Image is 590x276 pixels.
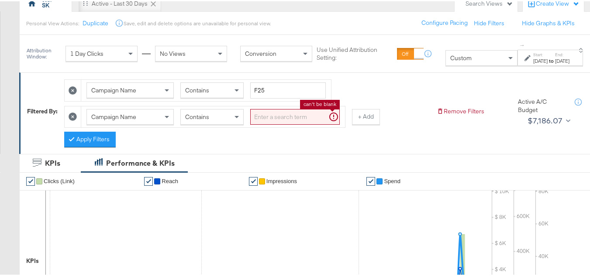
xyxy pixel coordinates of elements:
div: Active A/C Budget [518,96,566,112]
button: Apply Filters [64,130,116,146]
button: $7,186.07 [524,112,572,126]
span: Spend [384,177,400,183]
span: Campaign Name [91,85,136,93]
span: Reach [162,177,178,183]
button: Configure Pacing [415,14,474,30]
button: + Add [352,108,380,123]
div: [DATE] [533,56,548,63]
div: KPIs [26,256,39,264]
li: can't be blank [304,99,336,106]
a: ✔ [249,176,258,184]
label: End: [555,51,569,56]
input: Enter a search term [250,108,340,124]
div: Filtered By: [27,106,58,114]
span: No Views [160,48,186,56]
label: Start: [533,51,548,56]
div: Personal View Actions: [26,19,79,26]
a: ✔ [366,176,375,184]
label: Use Unified Attribution Setting: [317,44,393,61]
div: Attribution Window: [26,46,61,58]
button: Duplicate [83,18,108,26]
span: Contains [185,85,209,93]
button: Hide Graphs & KPIs [522,18,575,26]
span: Clicks (Link) [44,177,75,183]
a: ✔ [26,176,35,184]
span: Campaign Name [91,112,136,119]
div: Save, edit and delete options are unavailable for personal view. [124,19,271,26]
a: ✔ [144,176,153,184]
div: Performance & KPIs [106,157,175,167]
button: Remove Filters [437,106,484,114]
span: Impressions [266,177,297,183]
button: Hide Filters [474,18,504,26]
span: Contains [185,112,209,119]
div: [DATE] [555,56,569,63]
span: Custom [450,53,472,61]
div: $7,186.07 [528,113,562,126]
strong: to [548,56,555,63]
span: ↑ [518,43,527,46]
span: 1 Day Clicks [70,48,104,56]
span: Conversion [245,48,276,56]
div: KPIs [45,157,60,167]
input: Enter a search term [250,81,326,97]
